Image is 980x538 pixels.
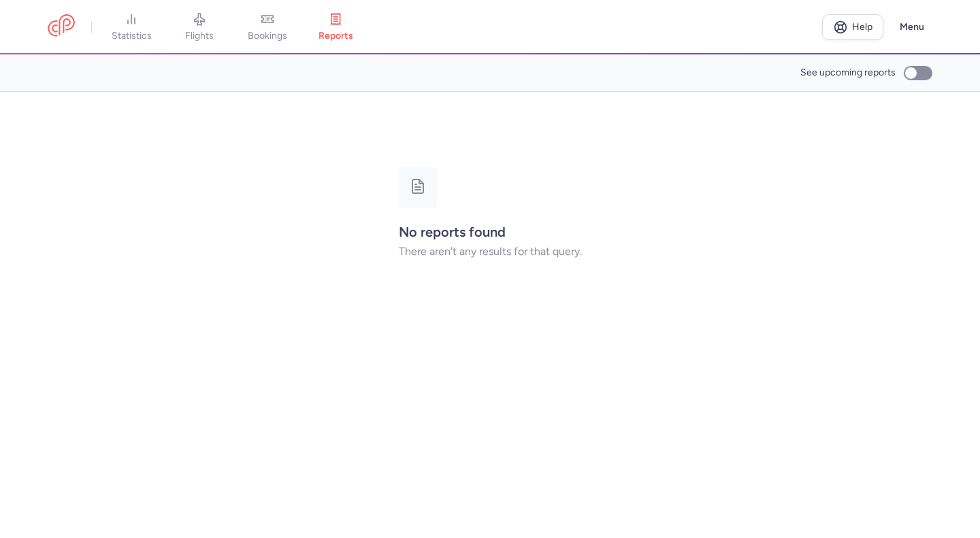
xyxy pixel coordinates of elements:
span: bookings [248,30,287,42]
span: reports [318,30,353,42]
span: See upcoming reports [800,67,896,78]
span: flights [185,30,214,42]
span: Help [852,22,872,32]
button: Menu [892,14,932,40]
a: CitizenPlane red outlined logo [48,14,75,39]
a: Help [822,14,883,40]
a: statistics [97,12,165,42]
strong: No reports found [399,224,506,240]
a: reports [301,12,370,42]
a: flights [165,12,233,42]
a: bookings [233,12,301,42]
p: There aren't any results for that query. [399,246,582,258]
span: statistics [112,30,152,42]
